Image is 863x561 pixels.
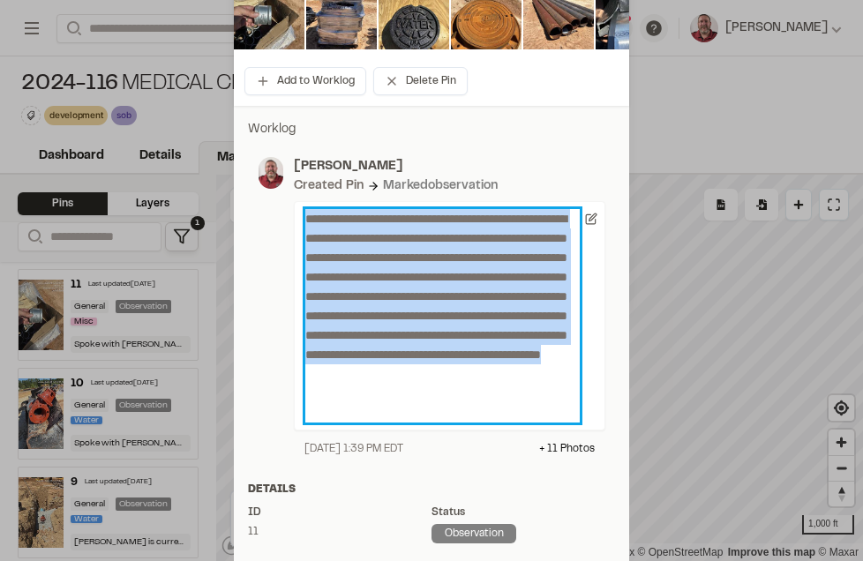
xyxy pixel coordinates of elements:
div: Created Pin [294,176,364,196]
div: Status [431,505,615,520]
div: [DATE] 1:39 PM EDT [304,441,403,457]
div: ID [248,505,431,520]
div: Details [248,482,615,497]
div: 11 [248,524,431,540]
p: [PERSON_NAME] [294,157,605,176]
div: Marked observation [383,176,498,196]
img: photo [259,157,283,189]
div: observation [431,524,516,543]
div: + 11 Photo s [539,441,595,457]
